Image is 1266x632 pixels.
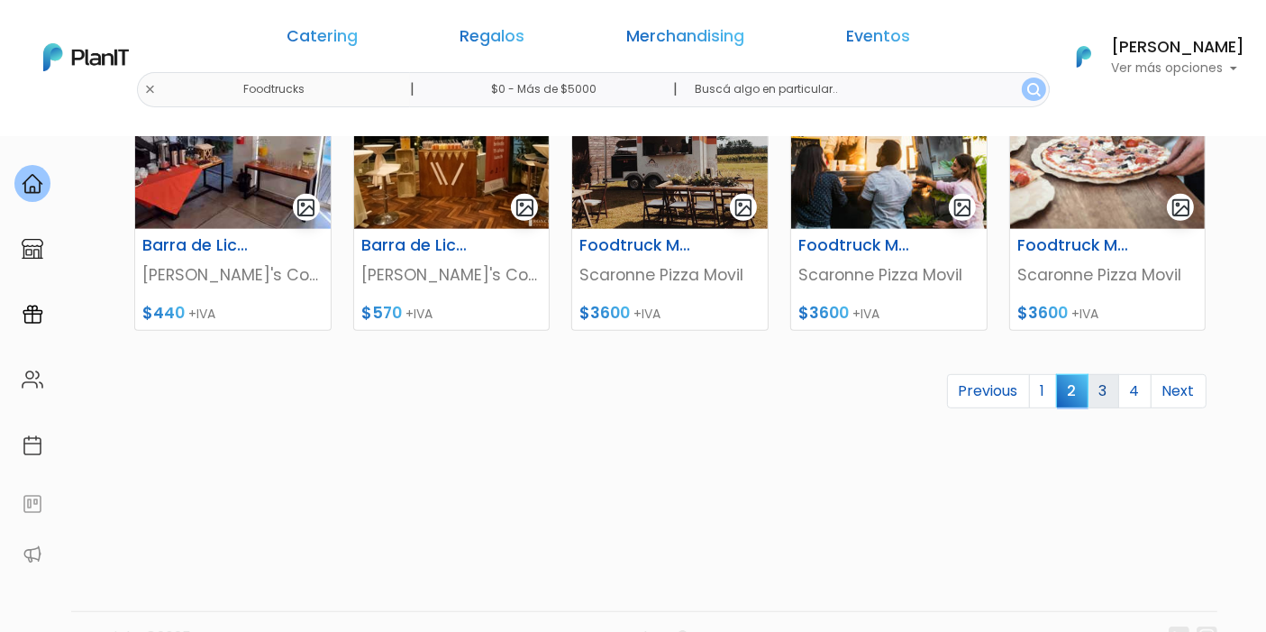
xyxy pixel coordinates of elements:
[144,84,156,96] img: close-6986928ebcb1d6c9903e3b54e860dbc4d054630f23adef3a32610726dff6a82b.svg
[351,236,486,255] h6: Barra de Licuados y Milkshakes
[1009,69,1207,331] a: gallery-light Foodtruck Menú 3: Pizzetas + Calzones. Scaronne Pizza Movil $3600 +IVA
[579,302,630,324] span: $3600
[1088,374,1119,408] a: 3
[1029,374,1057,408] a: 1
[626,29,744,50] a: Merchandising
[952,197,973,218] img: gallery-light
[296,197,316,218] img: gallery-light
[1056,374,1088,408] span: 2
[846,29,910,50] a: Eventos
[93,17,260,52] div: ¿Necesitás ayuda?
[791,70,987,229] img: thumb_istockphoto-1344654556-612x612.jpg
[287,29,358,50] a: Catering
[22,369,43,390] img: people-662611757002400ad9ed0e3c099ab2801c6687ba6c219adb57efc949bc21e19d.svg
[22,493,43,515] img: feedback-78b5a0c8f98aac82b08bfc38622c3050aee476f2c9584af64705fc4e61158814.svg
[579,263,761,287] p: Scaronne Pizza Movil
[460,29,524,50] a: Regalos
[1017,302,1068,324] span: $3600
[733,197,754,218] img: gallery-light
[633,305,660,323] span: +IVA
[572,70,768,229] img: thumb_scarone-1.jpg
[135,70,331,229] img: thumb_WhatsApp_Image_2022-05-03_at_13.50.34__2_.jpeg
[361,263,542,287] p: [PERSON_NAME]'s Coffee
[515,197,535,218] img: gallery-light
[1111,62,1244,75] p: Ver más opciones
[680,72,1049,107] input: Buscá algo en particular..
[1017,263,1198,287] p: Scaronne Pizza Movil
[852,305,879,323] span: +IVA
[790,69,988,331] a: gallery-light Foodtruck Menú 2: Pizzetas Línea Premium Scaronne Pizza Movil $3600 +IVA
[1053,33,1244,80] button: PlanIt Logo [PERSON_NAME] Ver más opciones
[410,78,414,100] p: |
[1151,374,1207,408] a: Next
[947,374,1030,408] a: Previous
[353,69,551,331] a: gallery-light Barra de Licuados y Milkshakes [PERSON_NAME]'s Coffee $570 +IVA
[673,78,678,100] p: |
[1118,374,1152,408] a: 4
[188,305,215,323] span: +IVA
[788,236,923,255] h6: Foodtruck Menú 2: Pizzetas Línea Premium
[569,236,704,255] h6: Foodtruck Menú 1: Pizzetas
[43,43,129,71] img: PlanIt Logo
[1111,40,1244,56] h6: [PERSON_NAME]
[798,302,849,324] span: $3600
[1071,305,1098,323] span: +IVA
[1027,83,1041,96] img: search_button-432b6d5273f82d61273b3651a40e1bd1b912527efae98b1b7a1b2c0702e16a8d.svg
[22,238,43,260] img: marketplace-4ceaa7011d94191e9ded77b95e3339b90024bf715f7c57f8cf31f2d8c509eaba.svg
[1170,197,1191,218] img: gallery-light
[798,263,979,287] p: Scaronne Pizza Movil
[571,69,769,331] a: gallery-light Foodtruck Menú 1: Pizzetas Scaronne Pizza Movil $3600 +IVA
[22,173,43,195] img: home-e721727adea9d79c4d83392d1f703f7f8bce08238fde08b1acbfd93340b81755.svg
[354,70,550,229] img: thumb_1597116034-1137313176.jpg
[134,69,332,331] a: gallery-light Barra de Licuados y Milk Shakes [PERSON_NAME]'s Coffee $440 +IVA
[142,263,323,287] p: [PERSON_NAME]'s Coffee
[22,435,43,456] img: calendar-87d922413cdce8b2cf7b7f5f62616a5cf9e4887200fb71536465627b3292af00.svg
[1010,70,1206,229] img: thumb_istockphoto-1080171034-612x612.jpg
[405,305,433,323] span: +IVA
[22,544,43,565] img: partners-52edf745621dab592f3b2c58e3bca9d71375a7ef29c3b500c9f145b62cc070d4.svg
[22,304,43,325] img: campaigns-02234683943229c281be62815700db0a1741e53638e28bf9629b52c665b00959.svg
[1064,37,1104,77] img: PlanIt Logo
[361,302,402,324] span: $570
[1006,236,1142,255] h6: Foodtruck Menú 3: Pizzetas + Calzones.
[132,236,267,255] h6: Barra de Licuados y Milk Shakes
[142,302,185,324] span: $440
